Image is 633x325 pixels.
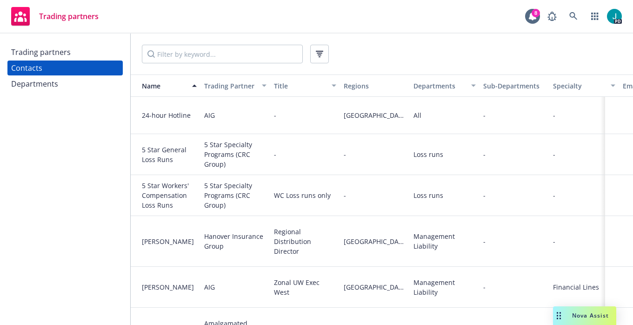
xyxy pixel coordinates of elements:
[553,306,565,325] div: Drag to move
[274,190,331,200] div: WC Loss runs only
[607,9,622,24] img: photo
[483,282,486,292] span: -
[142,181,197,210] div: 5 Star Workers' Compensation Loss Runs
[340,74,410,97] button: Regions
[142,282,197,292] div: [PERSON_NAME]
[553,110,555,120] div: -
[7,45,123,60] a: Trading partners
[549,74,619,97] button: Specialty
[572,311,609,319] span: Nova Assist
[344,237,406,246] span: [GEOGRAPHIC_DATA][US_STATE]
[483,149,486,159] span: -
[564,7,583,26] a: Search
[483,237,486,246] span: -
[413,81,466,91] div: Departments
[480,74,549,97] button: Sub-Departments
[344,282,406,292] span: [GEOGRAPHIC_DATA][US_STATE]
[553,149,555,159] div: -
[413,190,443,200] div: Loss runs
[274,227,336,256] div: Regional Distribution Director
[134,81,187,91] div: Name
[344,190,406,200] span: -
[483,190,486,200] span: -
[39,13,99,20] span: Trading partners
[413,149,443,159] div: Loss runs
[274,278,336,297] div: Zonal UW Exec West
[553,190,555,200] div: -
[344,110,406,120] span: [GEOGRAPHIC_DATA][US_STATE]
[270,74,340,97] button: Title
[131,74,200,97] button: Name
[274,81,326,91] div: Title
[204,140,267,169] div: 5 Star Specialty Programs (CRC Group)
[204,181,267,210] div: 5 Star Specialty Programs (CRC Group)
[7,61,123,75] a: Contacts
[7,76,123,91] a: Departments
[142,145,197,164] div: 5 Star General Loss Runs
[200,74,270,97] button: Trading Partner
[553,306,616,325] button: Nova Assist
[204,231,267,251] div: Hanover Insurance Group
[553,237,555,246] div: -
[274,110,276,120] div: -
[483,81,546,91] div: Sub-Departments
[11,45,71,60] div: Trading partners
[142,237,197,246] div: [PERSON_NAME]
[483,110,546,120] span: -
[413,231,476,251] div: Management Liability
[142,45,303,63] input: Filter by keyword...
[413,110,421,120] div: All
[532,9,540,17] div: 8
[204,282,215,292] div: AIG
[11,76,58,91] div: Departments
[543,7,561,26] a: Report a Bug
[7,3,102,29] a: Trading partners
[586,7,604,26] a: Switch app
[553,81,605,91] div: Specialty
[553,282,599,292] div: Financial Lines
[413,278,476,297] div: Management Liability
[344,149,406,159] span: -
[410,74,480,97] button: Departments
[204,110,215,120] div: AIG
[204,81,256,91] div: Trading Partner
[274,149,276,159] div: -
[11,61,42,75] div: Contacts
[344,81,406,91] div: Regions
[142,110,197,120] div: 24-hour Hotline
